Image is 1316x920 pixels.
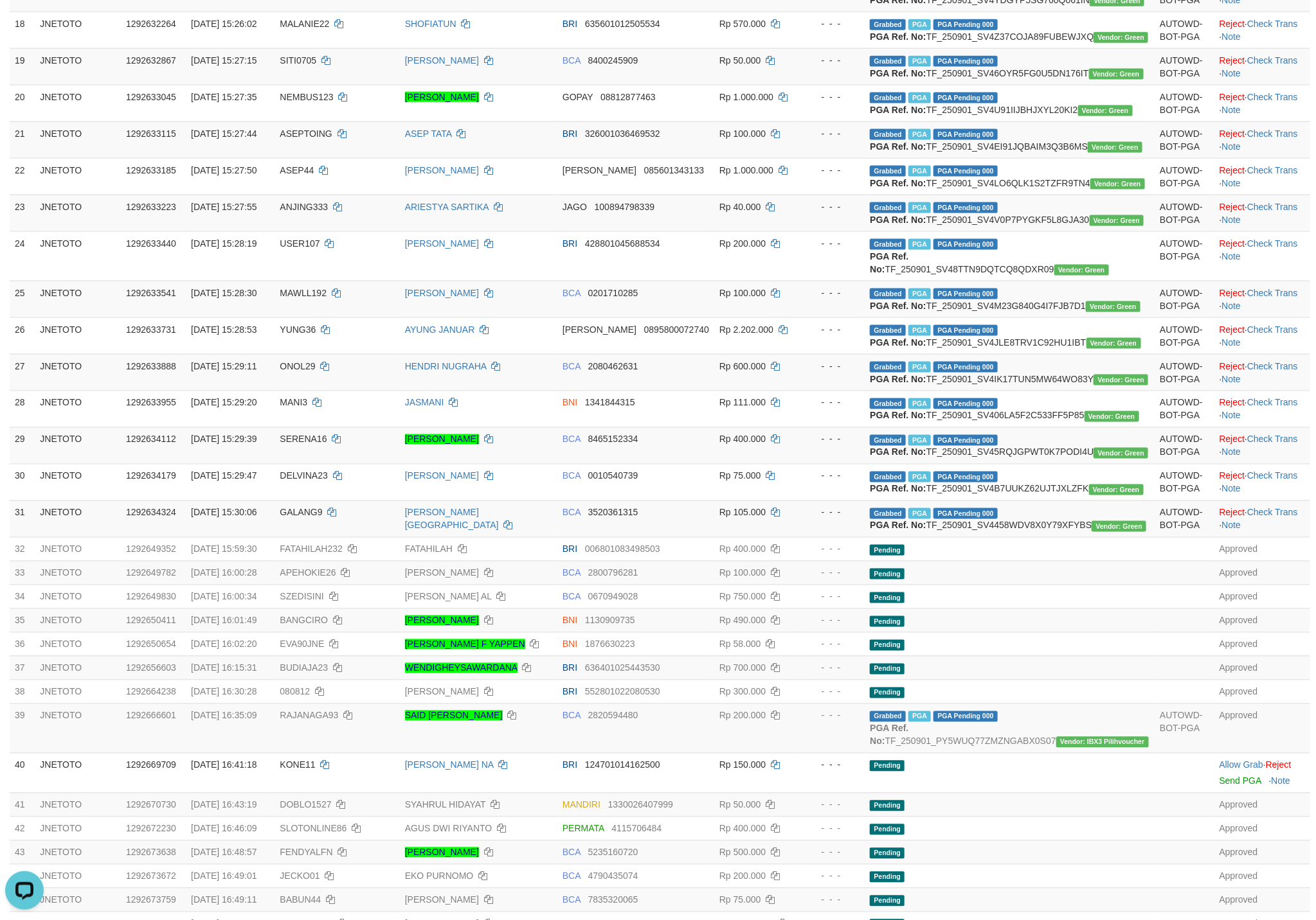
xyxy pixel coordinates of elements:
span: [DATE] 15:29:47 [191,471,257,481]
a: [PERSON_NAME] [405,568,479,578]
td: TF_250901_SV4JLE8TRV1C92HU1IBT [865,317,1155,354]
td: · · [1214,427,1310,464]
span: MANI3 [280,398,307,408]
span: Marked by auowiliam [908,288,931,299]
span: Grabbed [870,239,906,250]
a: Check Trans [1247,128,1298,139]
b: PGA Ref. No: [870,68,926,78]
a: [PERSON_NAME][GEOGRAPHIC_DATA] [405,508,499,531]
div: - - - [806,17,860,30]
span: Vendor URL: https://service4.1velocity.biz [1094,448,1148,459]
a: Check Trans [1247,202,1298,212]
td: 24 [10,231,35,281]
span: Rp 2.202.000 [719,324,773,335]
span: [DATE] 15:27:44 [191,128,257,139]
div: - - - [806,164,860,177]
span: ANJING333 [280,202,328,212]
a: HENDRI NUGRAHA [405,361,487,371]
span: Rp 75.000 [719,471,761,481]
a: Reject [1220,202,1245,212]
b: PGA Ref. No: [870,484,926,494]
a: [PERSON_NAME] [405,92,479,102]
span: PGA Pending [933,288,998,299]
a: Note [1221,178,1241,188]
span: Marked by auowiliam [908,19,931,30]
td: 18 [10,12,35,48]
span: Vendor URL: https://service4.1velocity.biz [1088,142,1142,153]
a: Reject [1220,361,1245,371]
span: Rp 570.000 [719,19,766,29]
span: Vendor URL: https://service4.1velocity.biz [1078,105,1133,116]
span: PGA Pending [933,93,998,103]
b: PGA Ref. No: [870,251,908,274]
span: Copy 085601343133 to clipboard [644,165,704,175]
span: Marked by auowahyu [908,398,931,409]
span: Grabbed [870,129,906,140]
span: Marked by auowiliam [908,93,931,103]
span: Marked by auonisif [908,239,931,250]
td: · · [1214,354,1310,391]
a: Reject [1220,508,1245,518]
td: JNETOTO [35,354,121,391]
td: TF_250901_SV48TTN9DQTCQ8QDXR09 [865,231,1155,281]
span: YUNG36 [280,324,316,335]
span: 1292633045 [126,92,176,102]
a: Reject [1220,128,1245,139]
a: Note [1221,215,1241,225]
span: Copy 2080462631 to clipboard [588,361,638,371]
td: JNETOTO [35,48,121,85]
div: - - - [806,54,860,67]
span: [DATE] 15:27:55 [191,202,257,212]
td: AUTOWD-BOT-PGA [1155,195,1214,231]
div: - - - [806,237,860,250]
td: JNETOTO [35,195,121,231]
td: TF_250901_SV4EI91JQBAIM3Q3B6MS [865,121,1155,158]
a: [PERSON_NAME] [405,165,479,175]
span: DELVINA23 [280,471,327,481]
td: · · [1214,158,1310,195]
span: Marked by auowiliam [908,56,931,67]
a: [PERSON_NAME] F YAPPEN [405,639,525,650]
td: · · [1214,391,1310,427]
div: - - - [806,396,860,409]
a: Check Trans [1247,19,1298,29]
div: - - - [806,360,860,373]
span: Rp 50.000 [719,55,761,66]
a: Note [1221,251,1241,261]
b: PGA Ref. No: [870,178,926,188]
span: BRI [563,128,577,139]
td: · · [1214,281,1310,317]
td: · · [1214,231,1310,281]
td: TF_250901_SV4V0P7PYGKF5L8GJA30 [865,195,1155,231]
span: 1292634179 [126,471,176,481]
span: Vendor URL: https://service4.1velocity.biz [1054,265,1109,276]
button: Open LiveChat chat widget [5,5,44,44]
b: PGA Ref. No: [870,337,926,348]
span: BRI [563,19,577,29]
span: Rp 600.000 [719,361,766,371]
td: AUTOWD-BOT-PGA [1155,281,1214,317]
span: PGA Pending [933,239,998,250]
span: Rp 100.000 [719,288,766,298]
div: - - - [806,287,860,299]
span: MALANIE22 [280,19,329,29]
a: [PERSON_NAME] [405,687,479,697]
td: AUTOWD-BOT-PGA [1155,85,1214,121]
span: PGA Pending [933,19,998,30]
a: WENDIGHEYSAWARDANA [405,663,518,673]
span: ASEP44 [280,165,314,175]
td: AUTOWD-BOT-PGA [1155,427,1214,464]
td: TF_250901_SV4M23G840G4I7FJB7D1 [865,281,1155,317]
a: [PERSON_NAME] [405,471,479,481]
a: Check Trans [1247,55,1298,66]
span: 1292634112 [126,434,176,445]
span: Vendor URL: https://service4.1velocity.biz [1094,375,1148,385]
a: Note [1221,68,1241,78]
span: Copy 428801045688534 to clipboard [585,238,660,249]
a: [PERSON_NAME] [405,615,479,626]
a: ARIESTYA SARTIKA [405,202,489,212]
span: Rp 400.000 [719,434,766,445]
span: BCA [563,361,581,371]
span: BRI [563,238,577,249]
span: Marked by auowiliam [908,166,931,177]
